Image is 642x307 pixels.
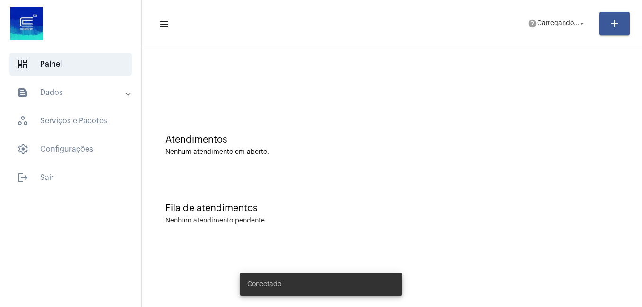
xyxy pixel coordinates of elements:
span: sidenav icon [17,59,28,70]
div: Fila de atendimentos [165,203,618,213]
div: Nenhum atendimento em aberto. [165,149,618,156]
span: sidenav icon [17,144,28,155]
mat-icon: sidenav icon [17,87,28,98]
mat-expansion-panel-header: sidenav iconDados [6,81,141,104]
button: Carregando... [522,14,592,33]
mat-icon: add [609,18,620,29]
mat-icon: sidenav icon [17,172,28,183]
span: Serviços e Pacotes [9,110,132,132]
span: Sair [9,166,132,189]
span: Conectado [247,280,281,289]
mat-icon: sidenav icon [159,18,168,30]
mat-icon: help [528,19,537,28]
mat-icon: arrow_drop_down [578,19,586,28]
div: Nenhum atendimento pendente. [165,217,267,224]
img: d4669ae0-8c07-2337-4f67-34b0df7f5ae4.jpeg [8,5,45,43]
span: sidenav icon [17,115,28,127]
span: Configurações [9,138,132,161]
div: Atendimentos [165,135,618,145]
span: Carregando... [537,20,580,27]
span: Painel [9,53,132,76]
mat-panel-title: Dados [17,87,126,98]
